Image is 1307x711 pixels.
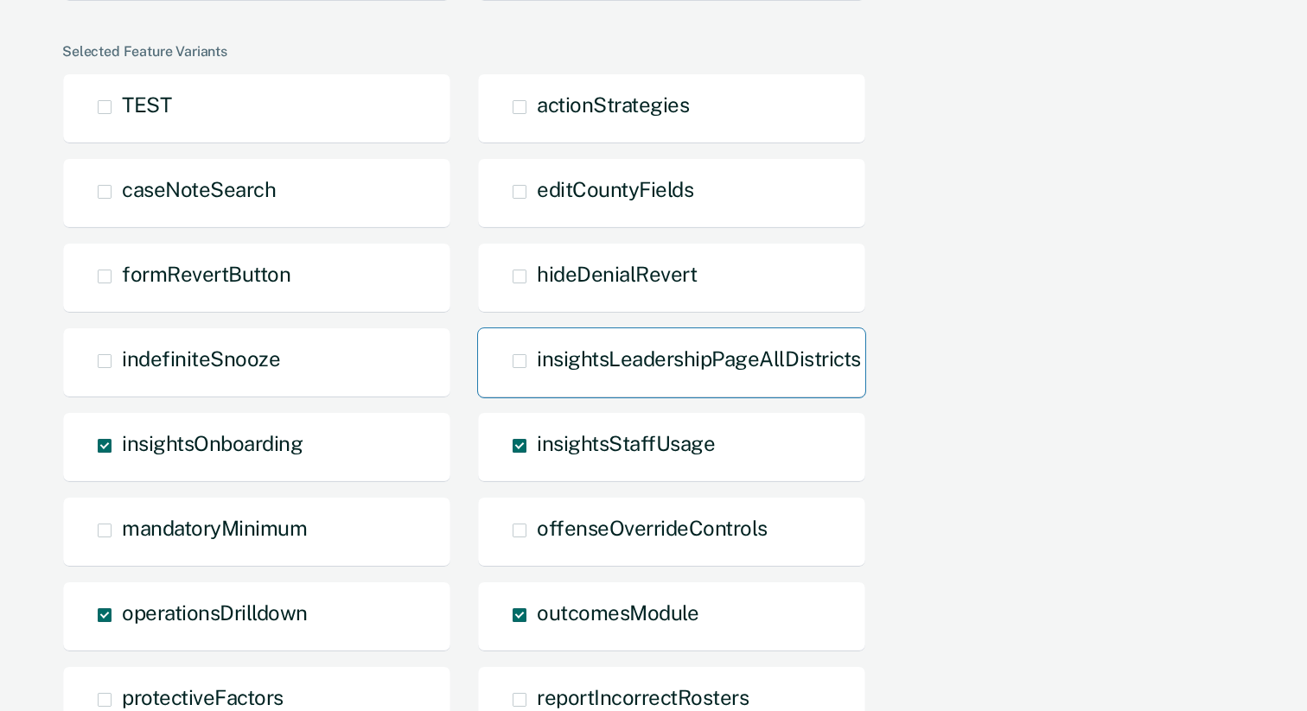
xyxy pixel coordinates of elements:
[537,346,861,371] span: insightsLeadershipPageAllDistricts
[122,346,280,371] span: indefiniteSnooze
[537,177,693,201] span: editCountyFields
[537,600,698,625] span: outcomesModule
[537,92,689,117] span: actionStrategies
[122,600,308,625] span: operationsDrilldown
[122,516,307,540] span: mandatoryMinimum
[122,262,290,286] span: formRevertButton
[122,685,284,709] span: protectiveFactors
[537,431,715,455] span: insightsStaffUsage
[537,262,697,286] span: hideDenialRevert
[122,177,276,201] span: caseNoteSearch
[122,92,171,117] span: TEST
[62,43,1238,60] div: Selected Feature Variants
[122,431,303,455] span: insightsOnboarding
[537,516,768,540] span: offenseOverrideControls
[537,685,749,709] span: reportIncorrectRosters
